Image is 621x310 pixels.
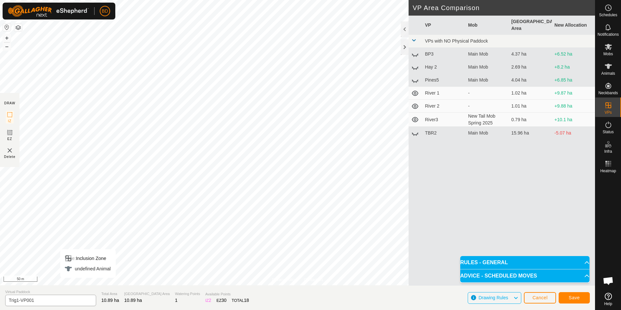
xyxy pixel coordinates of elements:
[552,48,595,61] td: +6.52 ha
[205,291,249,297] span: Available Points
[422,48,465,61] td: BP3
[460,256,589,269] p-accordion-header: RULES - GENERAL
[460,269,589,282] p-accordion-header: ADVICE - SCHEDULED MOVES
[222,298,227,303] span: 30
[14,24,22,32] button: Map Layers
[552,87,595,100] td: +9.87 ha
[244,298,249,303] span: 18
[272,277,296,283] a: Privacy Policy
[598,91,618,95] span: Neckbands
[101,298,119,303] span: 10.89 ha
[552,74,595,87] td: +6.85 ha
[468,64,506,71] div: Main Mob
[509,100,552,113] td: 1.01 ha
[422,100,465,113] td: River 2
[602,130,614,134] span: Status
[460,260,508,265] span: RULES - GENERAL
[599,13,617,17] span: Schedules
[552,100,595,113] td: +9.88 ha
[468,90,506,97] div: -
[422,87,465,100] td: River 1
[468,51,506,58] div: Main Mob
[509,16,552,35] th: [GEOGRAPHIC_DATA] Area
[552,61,595,74] td: +8.2 ha
[524,292,556,304] button: Cancel
[5,289,96,295] span: Virtual Paddock
[4,154,16,159] span: Delete
[124,298,142,303] span: 10.89 ha
[216,297,226,304] div: EZ
[603,52,613,56] span: Mobs
[64,265,110,273] div: undefined Animal
[600,169,616,173] span: Heatmap
[468,103,506,110] div: -
[598,32,619,36] span: Notifications
[468,130,506,136] div: Main Mob
[595,290,621,308] a: Help
[552,16,595,35] th: New Allocation
[509,48,552,61] td: 4.37 ha
[232,297,249,304] div: TOTAL
[559,292,590,304] button: Save
[599,271,618,291] div: Open chat
[604,110,612,114] span: VPs
[532,295,548,300] span: Cancel
[468,113,506,126] div: New Tail Mob Spring 2025
[175,291,200,297] span: Watering Points
[422,127,465,140] td: TBR2
[425,38,488,44] span: VPs with NO Physical Paddock
[422,61,465,74] td: Hay 2
[422,16,465,35] th: VP
[205,297,211,304] div: IZ
[468,77,506,84] div: Main Mob
[422,113,465,127] td: River3
[604,149,612,153] span: Infra
[6,147,14,154] img: VP
[304,277,323,283] a: Contact Us
[8,119,12,123] span: IZ
[509,87,552,100] td: 1.02 ha
[552,127,595,140] td: -5.07 ha
[478,295,508,300] span: Drawing Rules
[124,291,170,297] span: [GEOGRAPHIC_DATA] Area
[7,136,12,141] span: EZ
[509,113,552,127] td: 0.79 ha
[102,8,108,15] span: BD
[569,295,580,300] span: Save
[64,254,110,262] div: Inclusion Zone
[552,113,595,127] td: +10.1 ha
[509,127,552,140] td: 15.96 ha
[465,16,509,35] th: Mob
[601,71,615,75] span: Animals
[460,273,537,278] span: ADVICE - SCHEDULED MOVES
[4,101,15,106] div: DRAW
[3,23,11,31] button: Reset Map
[412,4,595,12] h2: VP Area Comparison
[101,291,119,297] span: Total Area
[3,43,11,50] button: –
[209,298,211,303] span: 2
[3,34,11,42] button: +
[422,74,465,87] td: Pines5
[509,61,552,74] td: 2.69 ha
[604,302,612,306] span: Help
[509,74,552,87] td: 4.04 ha
[8,5,89,17] img: Gallagher Logo
[175,298,178,303] span: 1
